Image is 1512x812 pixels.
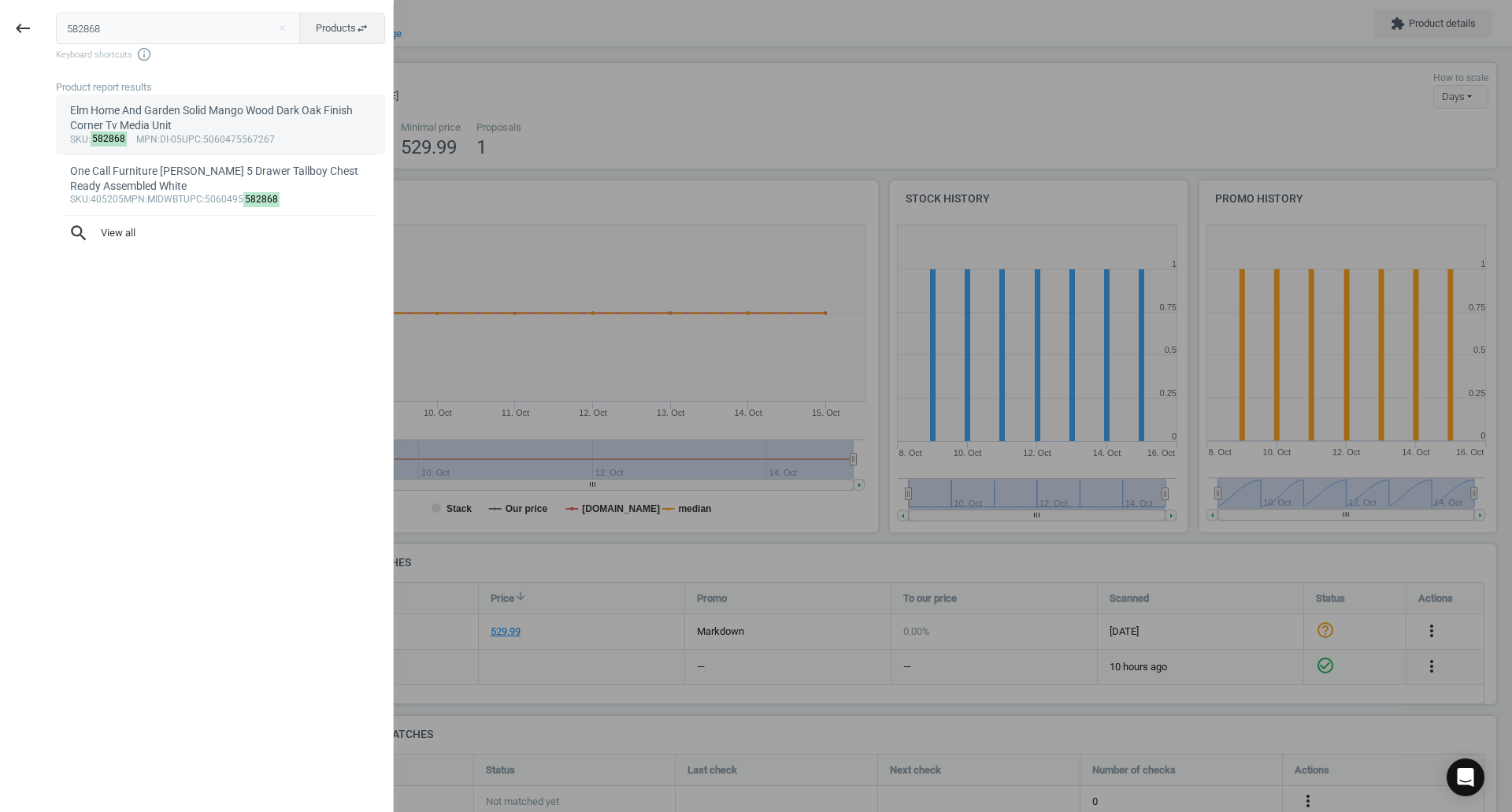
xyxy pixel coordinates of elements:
[136,134,157,145] span: mpn
[316,21,369,35] span: Products
[70,194,88,205] span: sku
[56,80,393,95] div: Product report results
[70,134,88,145] span: sku
[69,223,372,243] span: View all
[70,134,372,146] div: : :DI-05 :5060475567267
[56,46,385,62] span: Keyboard shortcuts
[56,216,385,250] button: searchView all
[182,134,201,145] span: upc
[299,13,385,44] button: Productsswap_horiz
[124,194,145,205] span: mpn
[136,46,152,62] i: info_outline
[91,132,128,146] mark: 582868
[270,21,294,35] button: Close
[183,194,202,205] span: upc
[356,22,369,35] i: swap_horiz
[70,194,372,206] div: :405205 :MIDWBT :5060495
[69,223,89,243] i: search
[5,10,41,47] button: keyboard_backspace
[70,103,372,134] div: Elm Home And Garden Solid Mango Wood Dark Oak Finish Corner Tv Media Unit
[70,164,372,195] div: One Call Furniture [PERSON_NAME] 5 Drawer Tallboy Chest Ready Assembled White
[13,19,32,38] i: keyboard_backspace
[243,192,280,207] mark: 582868
[1447,758,1484,796] div: Open Intercom Messenger
[56,13,301,44] input: Enter the SKU or product name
